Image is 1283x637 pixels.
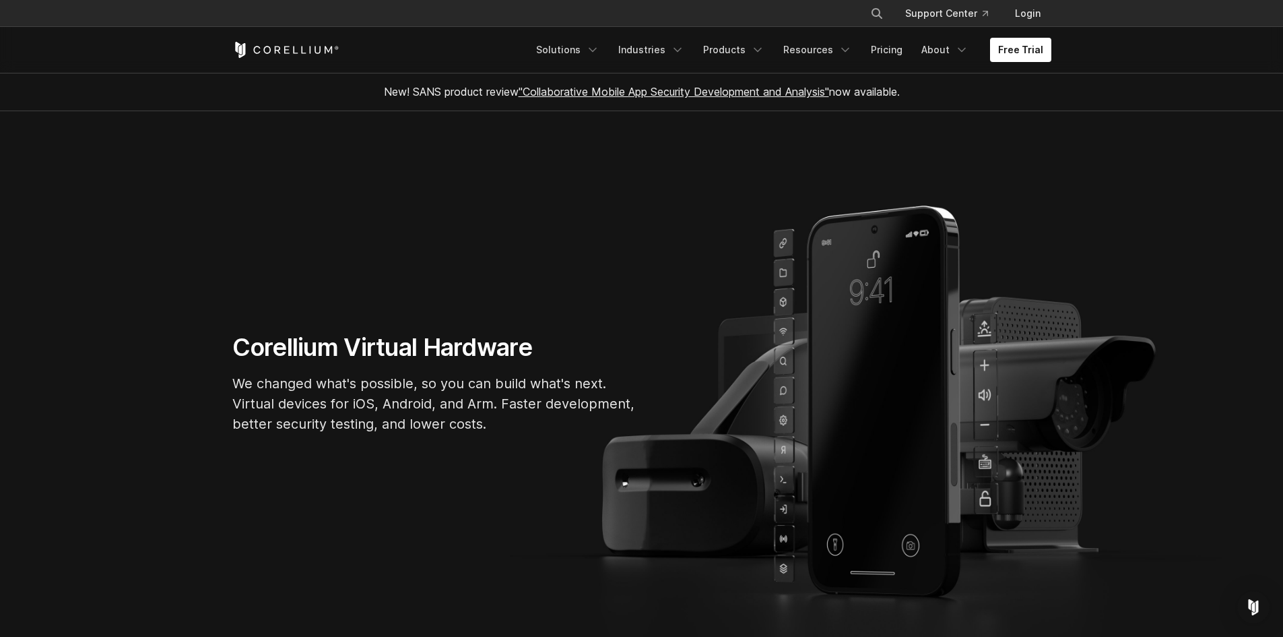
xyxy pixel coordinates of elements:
[865,1,889,26] button: Search
[384,85,900,98] span: New! SANS product review now available.
[1237,591,1270,624] div: Open Intercom Messenger
[528,38,607,62] a: Solutions
[854,1,1051,26] div: Navigation Menu
[1004,1,1051,26] a: Login
[519,85,829,98] a: "Collaborative Mobile App Security Development and Analysis"
[913,38,977,62] a: About
[232,332,636,363] h1: Corellium Virtual Hardware
[610,38,692,62] a: Industries
[232,42,339,58] a: Corellium Home
[695,38,772,62] a: Products
[894,1,999,26] a: Support Center
[775,38,860,62] a: Resources
[528,38,1051,62] div: Navigation Menu
[990,38,1051,62] a: Free Trial
[863,38,911,62] a: Pricing
[232,373,636,434] p: We changed what's possible, so you can build what's next. Virtual devices for iOS, Android, and A...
